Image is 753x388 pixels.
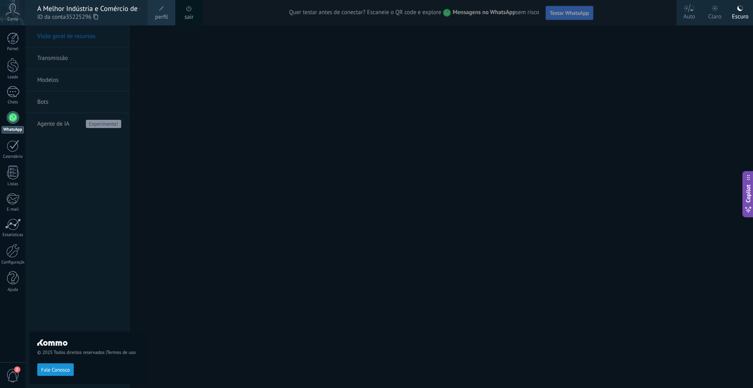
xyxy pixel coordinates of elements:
[2,100,24,105] div: Chats
[37,13,140,22] span: ID da conta
[185,13,194,22] a: sair
[107,350,135,356] a: Termos de uso
[2,182,24,187] div: Listas
[155,13,168,22] span: perfil
[2,75,24,80] div: Leads
[7,17,18,22] span: Conta
[2,47,24,52] div: Painel
[37,4,140,13] div: A Melhor Indústria e Comércio de Cosméticos
[2,154,24,159] div: Calendário
[37,363,74,376] button: Fale Conosco
[2,233,24,238] div: Estatísticas
[732,5,748,25] div: Escuro
[708,5,722,25] div: Claro
[37,366,74,372] a: Fale Conosco
[2,207,24,212] div: E-mail
[41,367,70,373] span: Fale Conosco
[66,13,98,22] span: 35225296
[14,366,20,373] span: 2
[744,184,752,202] span: Copilot
[684,5,695,25] div: Auto
[2,126,24,134] div: WhatsApp
[2,287,24,292] div: Ajuda
[2,260,24,265] div: Configurações
[37,350,140,356] span: © 2025 Todos direitos reservados |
